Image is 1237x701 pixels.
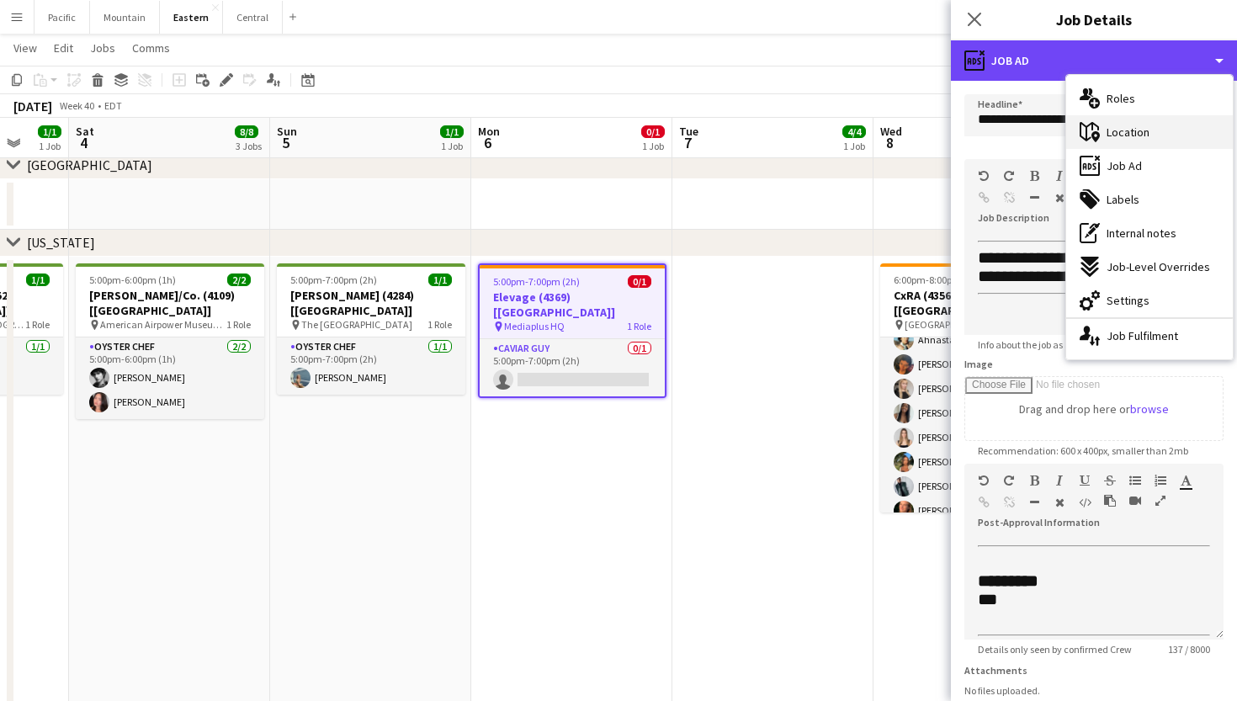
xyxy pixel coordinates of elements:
[880,251,1069,528] app-card-role: Caviar Chef10/106:00pm-8:00pm (2h)[PERSON_NAME][PERSON_NAME]Ahnastasia Carlyle[PERSON_NAME][PERSO...
[7,37,44,59] a: View
[1104,494,1116,507] button: Paste as plain text
[277,288,465,318] h3: [PERSON_NAME] (4284) [[GEOGRAPHIC_DATA]]
[301,318,412,331] span: The [GEOGRAPHIC_DATA]
[951,40,1237,81] div: Job Ad
[73,133,94,152] span: 4
[27,157,152,173] div: [GEOGRAPHIC_DATA]
[679,124,698,139] span: Tue
[1107,226,1176,241] span: Internal notes
[38,125,61,138] span: 1/1
[1107,125,1149,140] span: Location
[878,133,902,152] span: 8
[76,288,264,318] h3: [PERSON_NAME]/Co. (4109) [[GEOGRAPHIC_DATA]]
[475,133,500,152] span: 6
[1129,494,1141,507] button: Insert video
[478,263,666,398] app-job-card: 5:00pm-7:00pm (2h)0/1Elevage (4369) [[GEOGRAPHIC_DATA]] Mediaplus HQ1 RoleCaviar Guy0/15:00pm-7:0...
[1028,169,1040,183] button: Bold
[627,320,651,332] span: 1 Role
[978,474,990,487] button: Undo
[1107,259,1210,274] span: Job-Level Overrides
[880,124,902,139] span: Wed
[843,140,865,152] div: 1 Job
[223,1,283,34] button: Central
[1155,494,1166,507] button: Fullscreen
[274,133,297,152] span: 5
[76,337,264,419] app-card-role: Oyster Chef2/25:00pm-6:00pm (1h)[PERSON_NAME][PERSON_NAME]
[1107,293,1149,308] span: Settings
[978,169,990,183] button: Undo
[277,263,465,395] app-job-card: 5:00pm-7:00pm (2h)1/1[PERSON_NAME] (4284) [[GEOGRAPHIC_DATA]] The [GEOGRAPHIC_DATA]1 RoleOyster C...
[427,318,452,331] span: 1 Role
[493,275,580,288] span: 5:00pm-7:00pm (2h)
[1003,169,1015,183] button: Redo
[504,320,565,332] span: Mediaplus HQ
[1003,474,1015,487] button: Redo
[226,318,251,331] span: 1 Role
[480,339,665,396] app-card-role: Caviar Guy0/15:00pm-7:00pm (2h)
[1129,474,1141,487] button: Unordered List
[160,1,223,34] button: Eastern
[1054,474,1065,487] button: Italic
[83,37,122,59] a: Jobs
[56,99,98,112] span: Week 40
[894,273,980,286] span: 6:00pm-8:00pm (2h)
[89,273,176,286] span: 5:00pm-6:00pm (1h)
[642,140,664,152] div: 1 Job
[54,40,73,56] span: Edit
[480,289,665,320] h3: Elevage (4369) [[GEOGRAPHIC_DATA]]
[76,263,264,419] app-job-card: 5:00pm-6:00pm (1h)2/2[PERSON_NAME]/Co. (4109) [[GEOGRAPHIC_DATA]] American Airpower Museum ([GEOG...
[1107,192,1139,207] span: Labels
[26,273,50,286] span: 1/1
[227,273,251,286] span: 2/2
[440,125,464,138] span: 1/1
[1028,496,1040,509] button: Horizontal Line
[132,40,170,56] span: Comms
[677,133,698,152] span: 7
[35,1,90,34] button: Pacific
[27,234,95,251] div: [US_STATE]
[104,99,122,112] div: EDT
[441,140,463,152] div: 1 Job
[13,98,52,114] div: [DATE]
[1155,643,1224,656] span: 137 / 8000
[628,275,651,288] span: 0/1
[1066,319,1233,353] div: Job Fulfilment
[1054,496,1065,509] button: Clear Formatting
[1104,474,1116,487] button: Strikethrough
[1054,191,1065,204] button: Clear Formatting
[880,263,1069,512] app-job-card: 6:00pm-8:00pm (2h)10/10CxRA (4356) [[GEOGRAPHIC_DATA]] [GEOGRAPHIC_DATA]1 RoleCaviar Chef10/106:0...
[1107,158,1142,173] span: Job Ad
[428,273,452,286] span: 1/1
[277,124,297,139] span: Sun
[478,124,500,139] span: Mon
[964,338,1112,351] span: Info about the job as a whole
[1028,191,1040,204] button: Horizontal Line
[1079,496,1091,509] button: HTML Code
[905,318,997,331] span: [GEOGRAPHIC_DATA]
[641,125,665,138] span: 0/1
[76,124,94,139] span: Sat
[100,318,226,331] span: American Airpower Museum ([GEOGRAPHIC_DATA], [GEOGRAPHIC_DATA])
[13,40,37,56] span: View
[880,288,1069,318] h3: CxRA (4356) [[GEOGRAPHIC_DATA]]
[235,125,258,138] span: 8/8
[39,140,61,152] div: 1 Job
[1028,474,1040,487] button: Bold
[1180,474,1192,487] button: Text Color
[951,8,1237,30] h3: Job Details
[964,664,1027,677] label: Attachments
[277,337,465,395] app-card-role: Oyster Chef1/15:00pm-7:00pm (2h)[PERSON_NAME]
[125,37,177,59] a: Comms
[842,125,866,138] span: 4/4
[964,643,1145,656] span: Details only seen by confirmed Crew
[47,37,80,59] a: Edit
[90,40,115,56] span: Jobs
[1155,474,1166,487] button: Ordered List
[1054,169,1065,183] button: Italic
[1079,474,1091,487] button: Underline
[964,444,1202,457] span: Recommendation: 600 x 400px, smaller than 2mb
[1107,91,1135,106] span: Roles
